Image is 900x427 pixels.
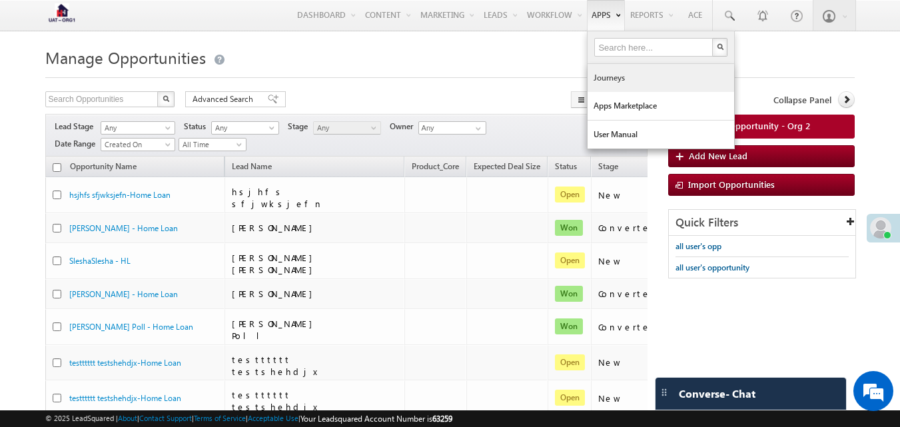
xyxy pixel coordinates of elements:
a: testttttt testshehdjx-Home Loan [69,358,181,368]
span: Converse - Chat [679,388,755,400]
a: Show All Items [468,122,485,135]
img: Search [163,95,169,102]
span: Stage [598,161,618,171]
a: SleshaSlesha - HL [69,256,131,266]
span: Expected Deal Size [474,161,540,171]
a: Stage [592,159,625,177]
span: Lead Name [225,159,278,177]
input: Search here... [594,38,714,57]
div: New [598,255,662,267]
a: [PERSON_NAME] - Home Loan [69,289,178,299]
span: testttttt testshehdjx [232,354,320,377]
span: Open [555,390,585,406]
div: Converted [598,222,662,234]
a: [PERSON_NAME] Poll - Home Loan [69,322,193,332]
span: [PERSON_NAME] [232,288,319,299]
span: testttttt testshehdjx [232,389,320,412]
div: Converted [598,288,662,300]
a: testttttt testshehdjx-Home Loan [69,393,181,403]
a: hsjhfs sfjwksjefn-Home Loan [69,190,171,200]
span: Any [212,122,275,134]
span: 63259 [432,414,452,424]
a: Contact Support [139,414,192,422]
a: Apps Marketplace [588,92,734,120]
a: All Time [179,138,246,151]
span: Any [101,122,171,134]
span: Collapse Panel [773,94,831,106]
span: Open [555,354,585,370]
span: [PERSON_NAME] Poll [232,318,319,341]
a: [PERSON_NAME] - Home Loan [69,223,178,233]
span: hsjhfs sfjwksjefn [232,186,323,209]
span: Open [555,187,585,203]
button: Actions [571,91,648,108]
div: New [598,392,662,404]
a: Journeys [588,64,734,92]
a: Add New Opportunity - Org 2 [668,115,855,139]
span: Won [555,318,583,334]
span: © 2025 LeadSquared | | | | | [45,412,452,425]
a: Expected Deal Size [467,159,547,177]
span: Import Opportunities [688,179,775,190]
span: Won [555,286,583,302]
span: Won [555,220,583,236]
span: Advanced Search [193,93,257,105]
span: Stage [288,121,313,133]
span: Created On [101,139,171,151]
input: Check all records [53,163,61,172]
a: User Manual [588,121,734,149]
div: Converted [598,321,662,333]
span: Your Leadsquared Account Number is [300,414,452,424]
span: Add New Opportunity - Org 2 [689,120,810,132]
img: Search [717,43,723,50]
a: Acceptable Use [248,414,298,422]
span: Lead Stage [55,121,99,133]
input: Type to Search [418,121,486,135]
span: Product_Core [412,161,459,171]
a: Created On [101,138,175,151]
span: Date Range [55,138,101,150]
span: Open [555,252,585,268]
span: Opportunity Name [70,161,137,171]
span: all user's opp [675,241,721,251]
span: Add New Lead [689,150,747,161]
span: Manage Opportunities [45,47,206,68]
a: About [118,414,137,422]
a: Any [313,121,381,135]
a: Any [211,121,279,135]
span: all user's opportunity [675,262,749,272]
img: Custom Logo [45,3,79,27]
div: New [598,356,662,368]
span: Owner [390,121,418,133]
span: Status [184,121,211,133]
a: Any [101,121,175,135]
span: [PERSON_NAME] [232,222,319,233]
img: carter-drag [659,387,670,398]
div: Quick Filters [669,210,856,236]
div: New [598,189,662,201]
span: All Time [179,139,242,151]
a: Status [548,159,584,177]
a: Opportunity Name [63,159,143,177]
span: [PERSON_NAME] [PERSON_NAME] [232,252,319,275]
span: Any [314,122,377,134]
a: Terms of Service [194,414,246,422]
